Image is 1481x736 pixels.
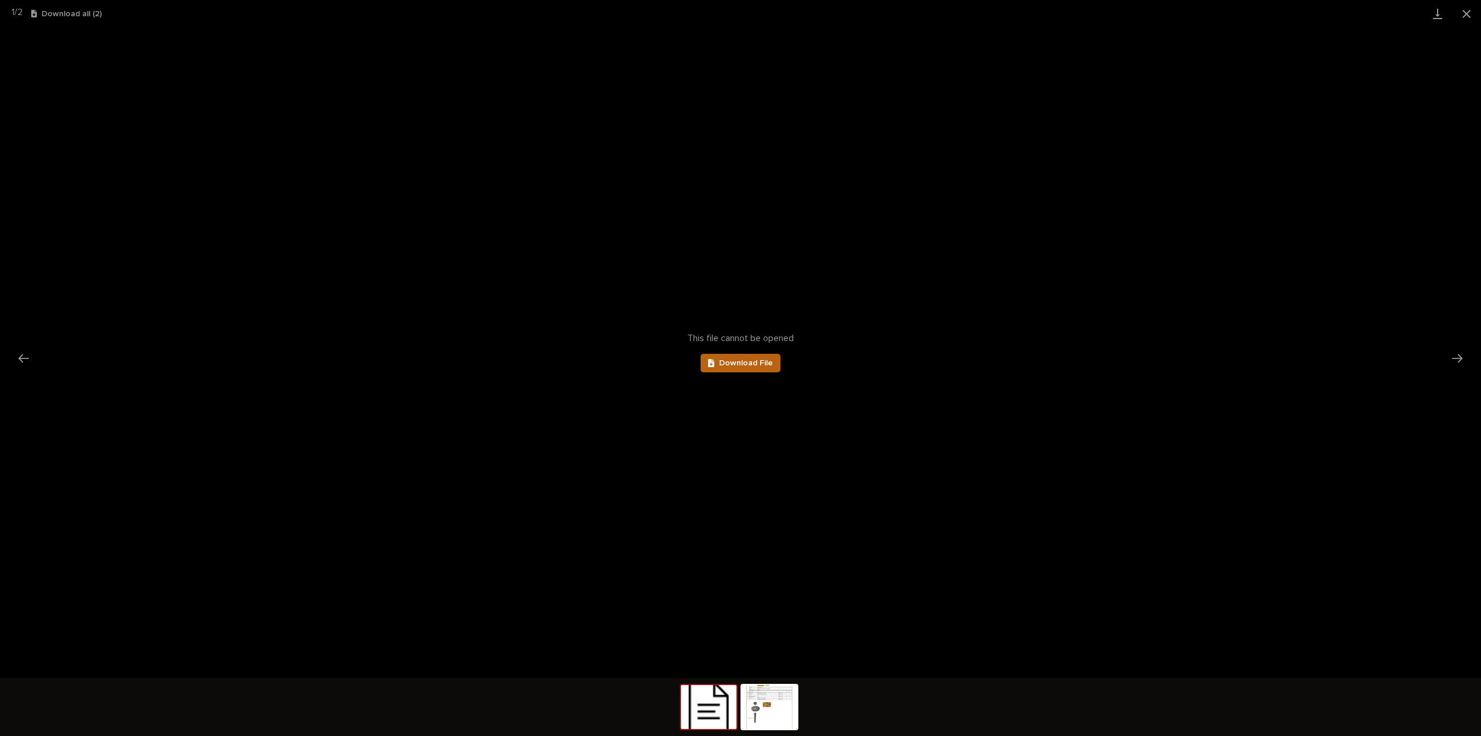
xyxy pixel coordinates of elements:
[1445,347,1469,369] button: Next slide
[701,354,780,372] a: Download File
[12,347,36,369] button: Previous slide
[12,8,14,17] span: 1
[17,8,23,17] span: 2
[719,359,773,367] span: Download File
[687,333,794,344] span: This file cannot be opened
[31,10,102,18] button: Download all (2)
[681,685,736,729] img: document.png
[742,685,797,729] img: https%3A%2F%2Fv5.airtableusercontent.com%2Fv3%2Fu%2F44%2F44%2F1755093600000%2FSPYLpEgpBxXTePQUT73...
